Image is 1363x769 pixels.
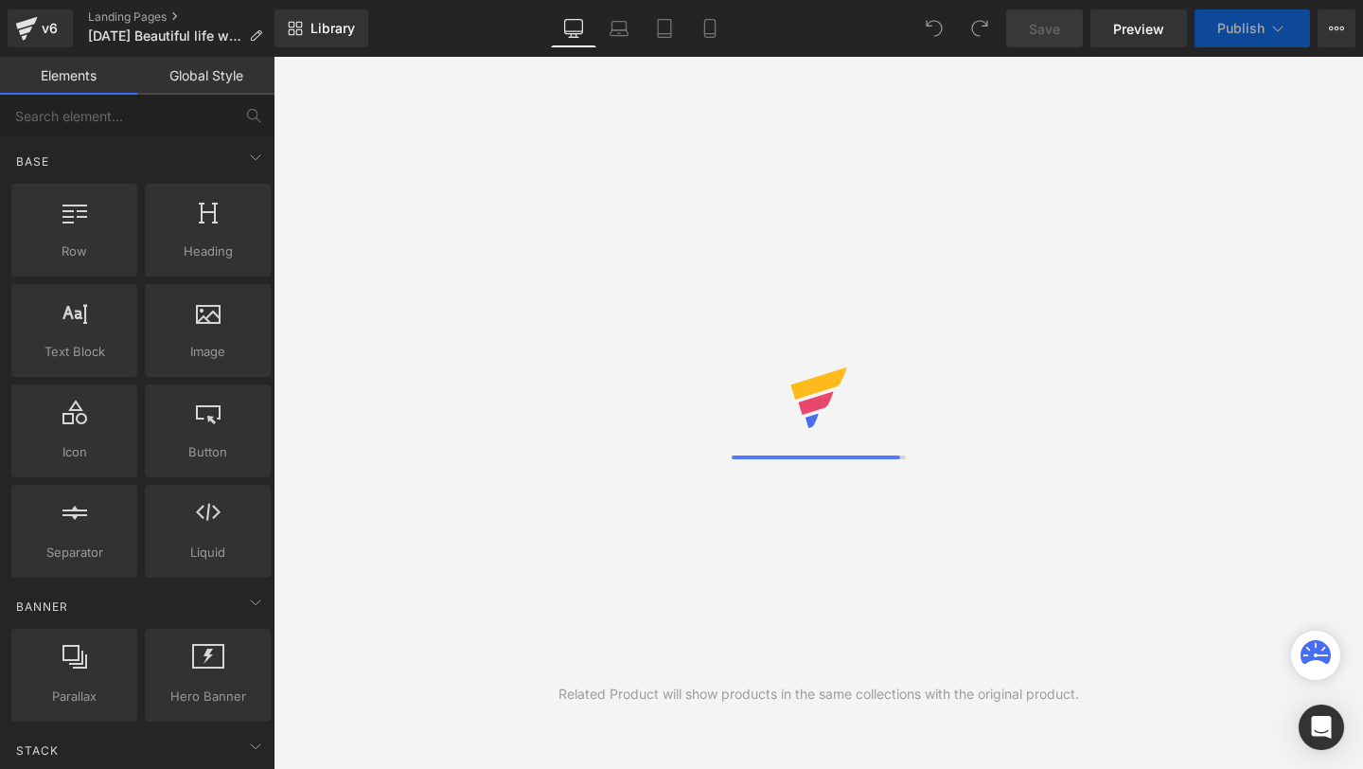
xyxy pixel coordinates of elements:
[150,342,265,362] span: Image
[1318,9,1355,47] button: More
[642,9,687,47] a: Tablet
[310,20,355,37] span: Library
[1029,19,1060,39] span: Save
[1195,9,1310,47] button: Publish
[150,241,265,261] span: Heading
[14,742,61,760] span: Stack
[88,28,241,44] span: [DATE] Beautiful life work
[150,442,265,462] span: Button
[551,9,596,47] a: Desktop
[687,9,733,47] a: Mobile
[558,684,1079,705] div: Related Product will show products in the same collections with the original product.
[17,442,132,462] span: Icon
[14,598,70,616] span: Banner
[915,9,953,47] button: Undo
[961,9,999,47] button: Redo
[8,9,73,47] a: v6
[596,9,642,47] a: Laptop
[17,342,132,362] span: Text Block
[17,687,132,706] span: Parallax
[17,241,132,261] span: Row
[150,687,265,706] span: Hero Banner
[14,152,51,170] span: Base
[88,9,277,25] a: Landing Pages
[1299,705,1344,750] div: Open Intercom Messenger
[274,9,368,47] a: New Library
[150,543,265,563] span: Liquid
[137,57,274,95] a: Global Style
[1113,19,1164,39] span: Preview
[17,543,132,563] span: Separator
[38,16,62,41] div: v6
[1217,21,1265,36] span: Publish
[1090,9,1187,47] a: Preview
